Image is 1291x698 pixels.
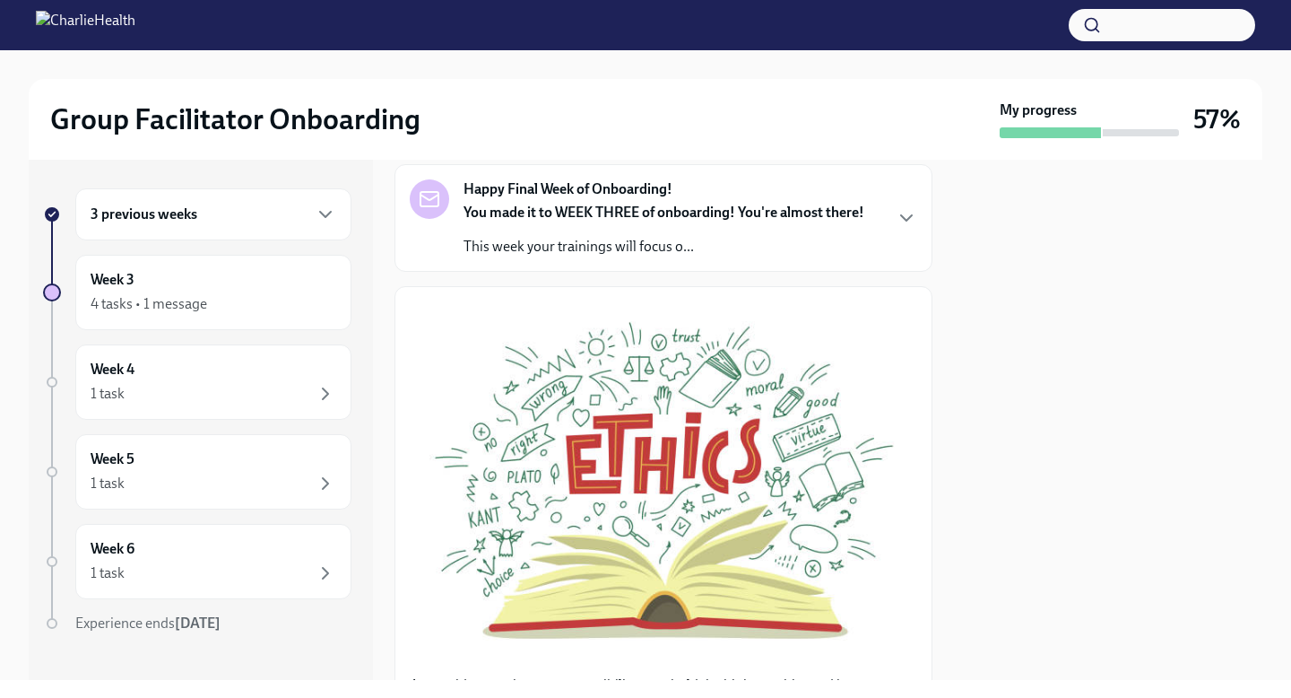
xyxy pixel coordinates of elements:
[91,205,197,224] h6: 3 previous weeks
[91,563,125,583] div: 1 task
[464,204,864,221] strong: You made it to WEEK THREE of onboarding! You're almost there!
[91,539,134,559] h6: Week 6
[91,360,134,380] h6: Week 4
[91,294,207,314] div: 4 tasks • 1 message
[36,11,135,39] img: CharlieHealth
[410,301,917,660] button: Zoom image
[1193,103,1241,135] h3: 57%
[175,615,221,632] strong: [DATE]
[91,384,125,404] div: 1 task
[1000,100,1077,120] strong: My progress
[43,524,351,599] a: Week 61 task
[75,615,221,632] span: Experience ends
[91,270,134,290] h6: Week 3
[43,255,351,330] a: Week 34 tasks • 1 message
[50,101,420,137] h2: Group Facilitator Onboarding
[91,449,134,469] h6: Week 5
[464,179,672,199] strong: Happy Final Week of Onboarding!
[75,188,351,240] div: 3 previous weeks
[43,345,351,420] a: Week 41 task
[91,474,125,493] div: 1 task
[43,434,351,510] a: Week 51 task
[464,237,864,257] p: This week your trainings will focus o...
